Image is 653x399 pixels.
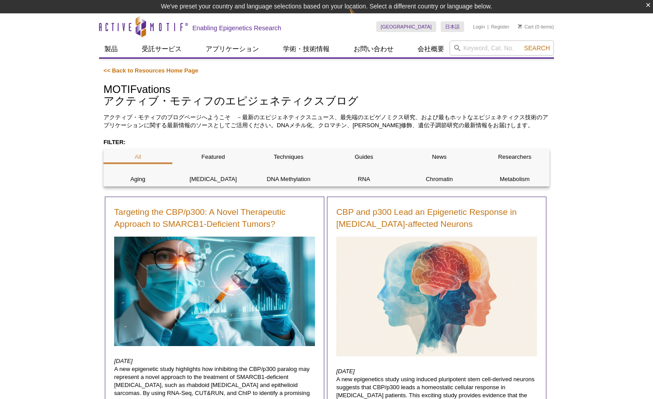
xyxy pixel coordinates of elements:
a: [GEOGRAPHIC_DATA] [376,21,436,32]
p: Chromatin [405,175,474,183]
p: [MEDICAL_DATA] [179,175,248,183]
a: 学術・技術情報 [278,40,335,57]
p: Aging [104,175,172,183]
a: 日本語 [441,21,464,32]
img: Your Cart [518,24,522,28]
p: アクティブ・モティフのブログページへようこそ －最新のエピジェネティクスニュース、最先端のエピゲノミクス研究、および最もホットなエピジェネティクス技術のアプリケーションに関する最新情報のソースと... [104,113,549,129]
a: Targeting the CBP/p300: A Novel Therapeutic Approach to SMARCB1-Deficient Tumors? [114,206,315,230]
a: 会社概要 [412,40,450,57]
h1: MOTIFvations アクティブ・モティフのエピジェネティクスブログ [104,84,549,108]
p: DNA Methylation [254,175,323,183]
p: News [405,153,474,161]
a: 受託サービス [136,40,187,57]
a: Cart [518,24,534,30]
li: (0 items) [518,21,554,32]
p: Guides [330,153,398,161]
p: Metabolism [480,175,549,183]
button: Search [522,44,553,52]
a: アプリケーション [200,40,264,57]
span: Search [524,44,550,52]
img: Change Here [349,7,372,28]
a: 製品 [99,40,123,57]
a: Register [491,24,509,30]
a: お問い合わせ [348,40,399,57]
strong: FILTER: [104,139,126,145]
img: Brain [114,237,315,346]
a: << Back to Resources Home Page [104,67,198,74]
a: Login [473,24,485,30]
p: Researchers [480,153,549,161]
p: Techniques [254,153,323,161]
em: [DATE] [114,358,133,364]
input: Keyword, Cat. No. [450,40,554,56]
h2: Enabling Epigenetics Research [192,24,281,32]
a: CBP and p300 Lead an Epigenetic Response in [MEDICAL_DATA]-affected Neurons [336,206,537,230]
em: [DATE] [336,368,355,375]
p: Featured [179,153,248,161]
li: | [487,21,489,32]
img: Brain [336,237,537,356]
p: RNA [330,175,398,183]
p: All [104,153,172,161]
